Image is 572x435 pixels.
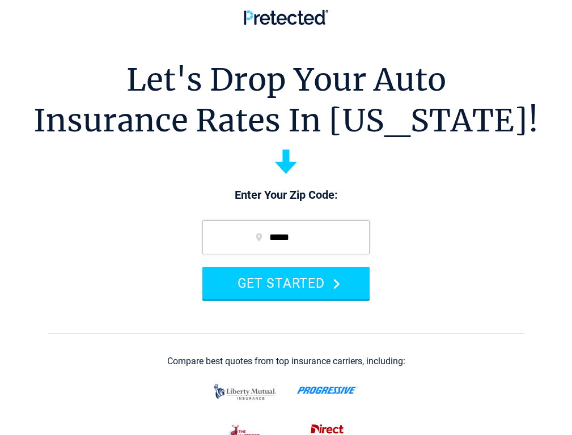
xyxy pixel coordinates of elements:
img: Pretected Logo [244,10,328,25]
p: Enter Your Zip Code: [191,187,381,203]
h1: Let's Drop Your Auto Insurance Rates In [US_STATE]! [33,59,539,141]
input: zip code [202,220,370,254]
img: liberty [211,378,279,406]
img: progressive [297,386,358,394]
div: Compare best quotes from top insurance carriers, including: [167,356,405,366]
button: GET STARTED [202,267,370,299]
